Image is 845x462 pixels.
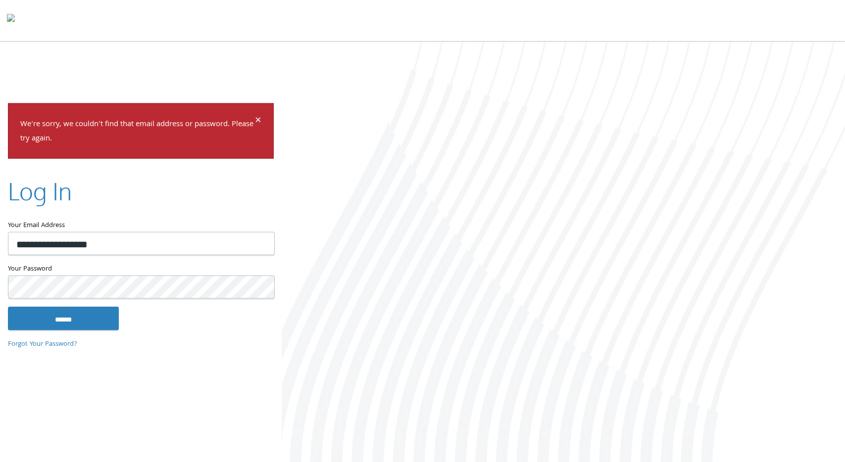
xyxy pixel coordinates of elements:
a: Forgot Your Password? [8,339,77,350]
span: × [255,112,261,131]
img: todyl-logo-dark.svg [7,10,15,30]
label: Your Password [8,263,274,275]
h2: Log In [8,174,72,207]
button: Dismiss alert [255,116,261,128]
p: We're sorry, we couldn't find that email address or password. Please try again. [20,118,253,146]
